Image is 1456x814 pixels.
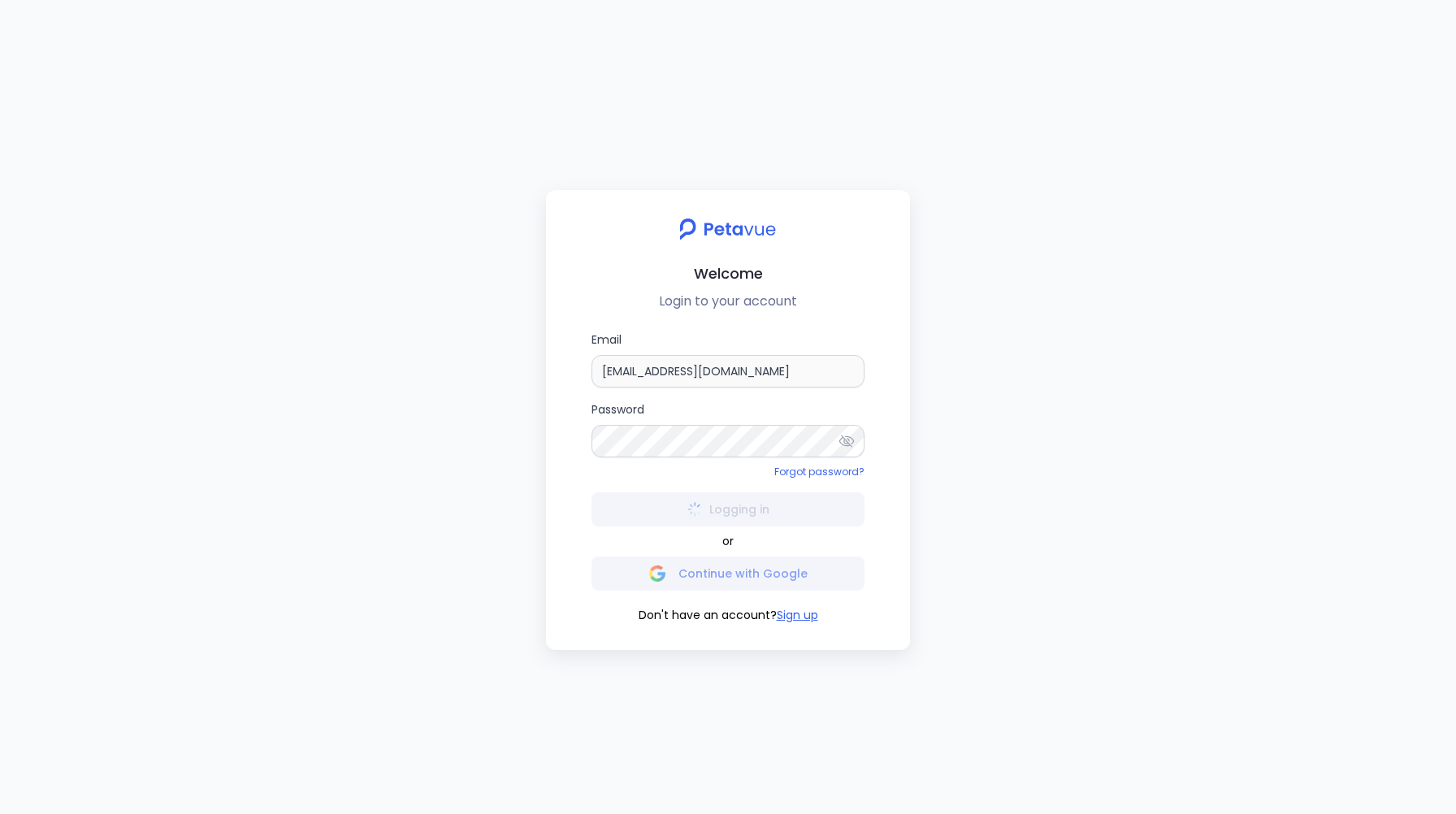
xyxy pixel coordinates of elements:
p: Login to your account [559,292,897,311]
span: Don't have an account? [639,607,777,624]
span: or [722,533,734,550]
input: Password [591,425,864,457]
img: petavue logo [669,210,786,249]
h2: Welcome [559,262,897,285]
button: Sign up [777,607,818,624]
label: Password [591,401,864,457]
label: Email [591,331,864,388]
input: Email [591,355,864,388]
a: Forgot password? [774,465,864,478]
